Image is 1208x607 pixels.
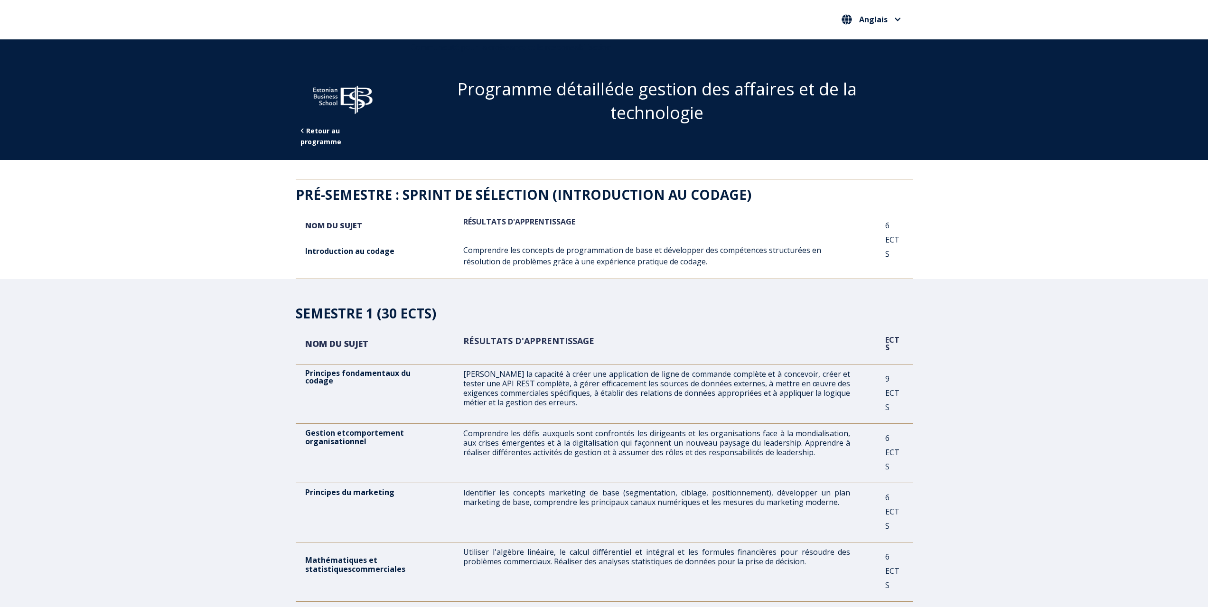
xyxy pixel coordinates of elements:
[839,12,903,27] button: Anglais
[463,369,851,408] font: [PERSON_NAME] la capacité à créer une application de ligne de commande complète et à concevoir, c...
[885,492,899,531] font: 6 ECTS
[305,79,381,117] img: ebs_logo2016_blanc
[300,126,341,146] a: Retour au programme
[457,77,614,101] font: Programme détaillé
[463,245,821,267] font: Comprendre les concepts de programmation de base et développer des compétences structurées en rés...
[305,368,411,386] font: Principes fondamentaux du codage
[346,428,404,438] font: comportement
[296,304,436,322] font: SEMESTRE 1 (30 ECTS)
[859,14,888,25] font: Anglais
[352,564,405,574] font: commerciales
[885,551,899,590] font: 6 ECTS
[885,220,899,259] font: 6 ECTS
[305,220,362,231] font: NOM DU SUJET
[296,186,751,204] font: PRÉ-SEMESTRE : SPRINT DE SÉLECTION (INTRODUCTION AU CODAGE)
[463,547,851,567] font: Utiliser l'algèbre linéaire, le calcul différentiel et intégral et les formules financières pour ...
[411,42,611,52] font: Communauté pour la croissance et la responsabilisation
[463,335,594,346] font: RÉSULTATS D'APPRENTISSAGE
[610,77,857,124] font: de gestion des affaires et de la technologie
[463,428,851,458] font: Comprendre les défis auxquels sont confrontés les dirigeants et les organisations face à la mondi...
[885,374,899,412] font: 9 ECTS
[305,436,366,447] font: organisationnel
[885,433,899,472] font: 6 ECTS
[839,12,903,28] nav: Sélectionnez votre langue
[885,335,899,353] font: ECTS
[305,246,394,256] font: Introduction au codage
[463,487,851,507] font: Identifier les concepts marketing de base (segmentation, ciblage, positionnement), développer un ...
[305,428,346,438] font: Gestion et
[463,216,575,227] font: RÉSULTATS D'APPRENTISSAGE
[305,338,368,349] font: NOM DU SUJET
[305,555,377,574] font: Mathématiques et statistiques
[305,487,394,497] font: Principes du marketing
